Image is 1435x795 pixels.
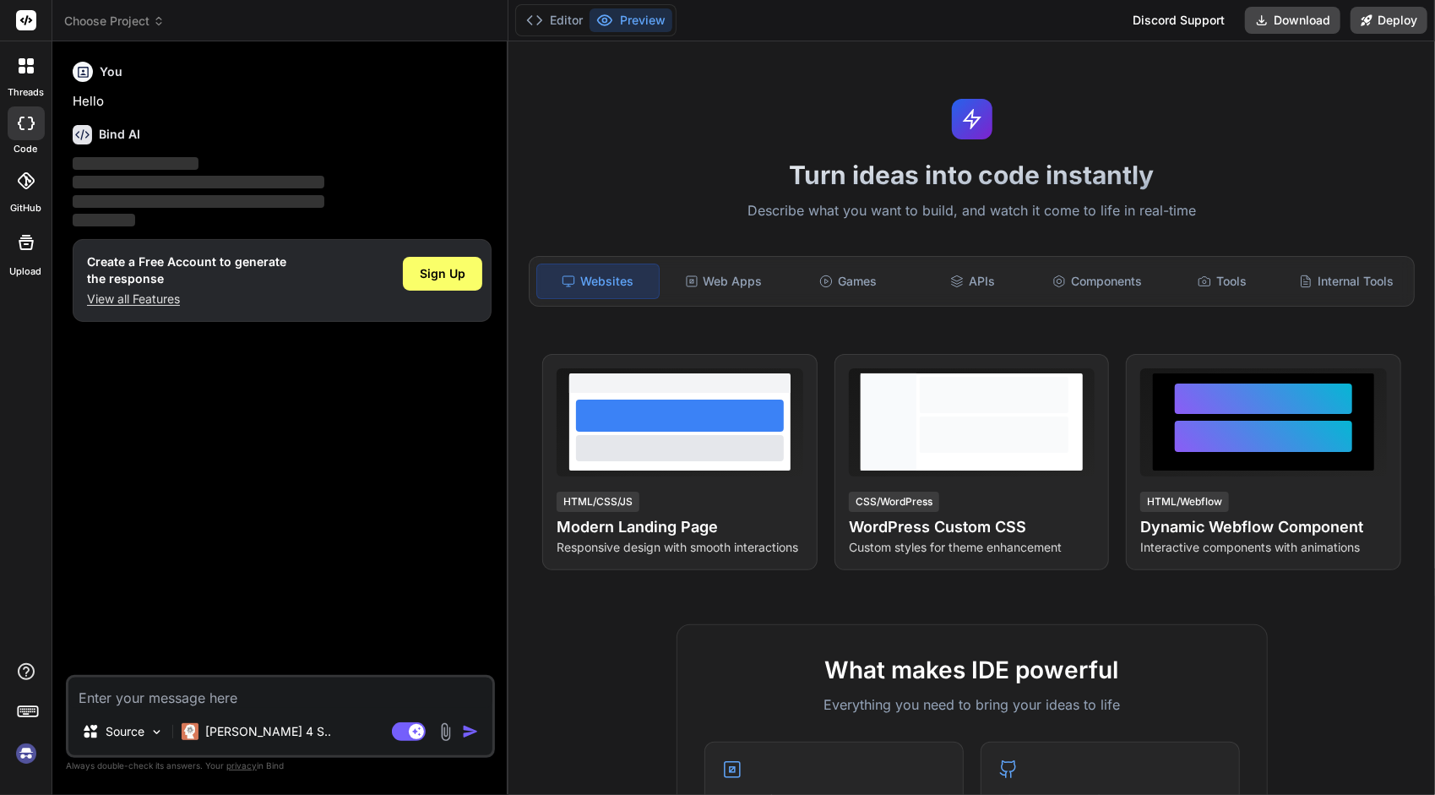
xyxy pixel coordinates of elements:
span: Choose Project [64,13,165,30]
p: Interactive components with animations [1140,539,1387,556]
p: Always double-check its answers. Your in Bind [66,758,495,774]
span: privacy [226,760,257,770]
label: threads [8,85,44,100]
h6: Bind AI [99,126,140,143]
p: Responsive design with smooth interactions [557,539,803,556]
div: Discord Support [1122,7,1235,34]
button: Download [1245,7,1340,34]
div: Internal Tools [1286,264,1407,299]
h4: Dynamic Webflow Component [1140,515,1387,539]
span: ‌ [73,214,135,226]
p: [PERSON_NAME] 4 S.. [205,723,331,740]
img: signin [12,739,41,768]
span: ‌ [73,195,324,208]
div: Components [1036,264,1158,299]
h6: You [100,63,122,80]
div: HTML/CSS/JS [557,492,639,512]
label: GitHub [10,201,41,215]
label: code [14,142,38,156]
p: Describe what you want to build, and watch it come to life in real-time [519,200,1425,222]
img: Pick Models [149,725,164,739]
button: Deploy [1351,7,1427,34]
div: Web Apps [663,264,785,299]
div: APIs [912,264,1034,299]
span: ‌ [73,176,324,188]
img: icon [462,723,479,740]
img: attachment [436,722,455,742]
span: Sign Up [420,265,465,282]
button: Preview [590,8,672,32]
label: Upload [10,264,42,279]
div: Websites [536,264,660,299]
button: Editor [519,8,590,32]
h4: WordPress Custom CSS [849,515,1095,539]
div: HTML/Webflow [1140,492,1229,512]
p: Hello [73,92,492,112]
img: Claude 4 Sonnet [182,723,198,740]
p: View all Features [87,291,286,308]
p: Everything you need to bring your ideas to life [704,694,1240,715]
p: Source [106,723,144,740]
div: Tools [1161,264,1283,299]
span: ‌ [73,157,198,170]
h1: Turn ideas into code instantly [519,160,1425,190]
div: CSS/WordPress [849,492,939,512]
p: Custom styles for theme enhancement [849,539,1095,556]
h2: What makes IDE powerful [704,652,1240,688]
div: Games [787,264,909,299]
h4: Modern Landing Page [557,515,803,539]
h1: Create a Free Account to generate the response [87,253,286,287]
